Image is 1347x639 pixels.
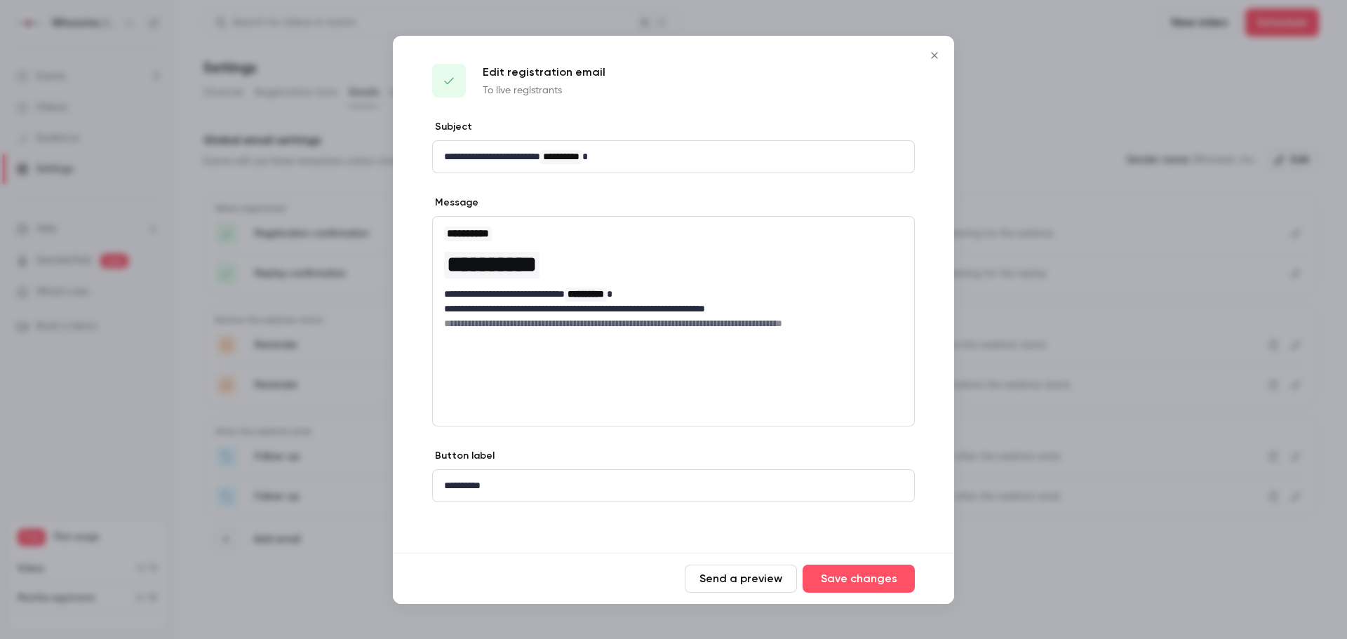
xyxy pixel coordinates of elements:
[483,64,605,81] p: Edit registration email
[483,83,605,97] p: To live registrants
[803,565,915,593] button: Save changes
[432,196,478,210] label: Message
[433,470,914,502] div: editor
[433,141,914,173] div: editor
[685,565,797,593] button: Send a preview
[432,120,472,134] label: Subject
[432,449,495,463] label: Button label
[920,41,949,69] button: Close
[433,217,914,339] div: editor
